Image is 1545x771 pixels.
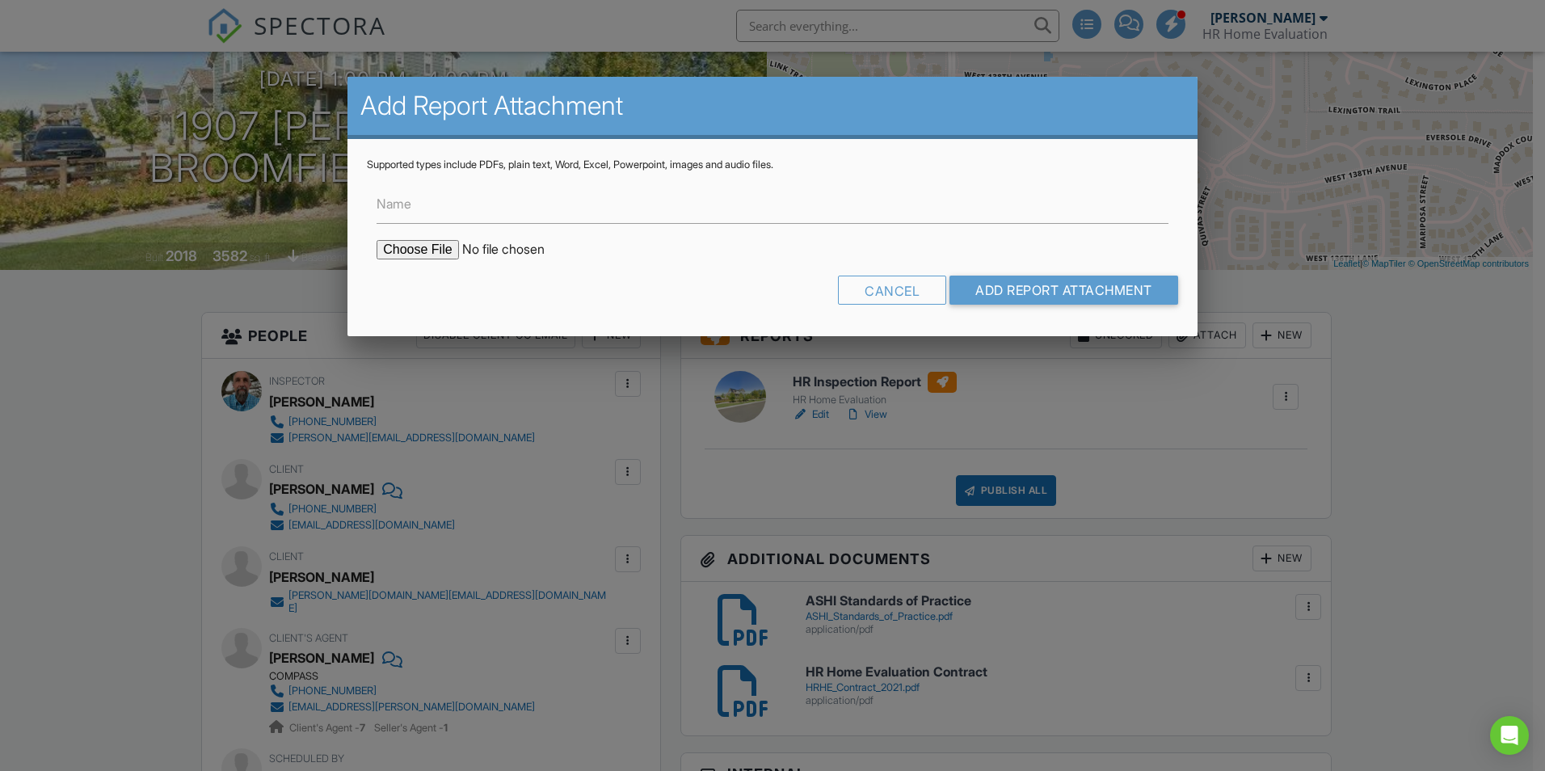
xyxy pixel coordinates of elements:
div: Supported types include PDFs, plain text, Word, Excel, Powerpoint, images and audio files. [367,158,1178,171]
input: Add Report Attachment [949,276,1178,305]
div: Cancel [838,276,946,305]
label: Name [377,195,411,213]
div: Open Intercom Messenger [1490,716,1529,755]
h2: Add Report Attachment [360,90,1185,122]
